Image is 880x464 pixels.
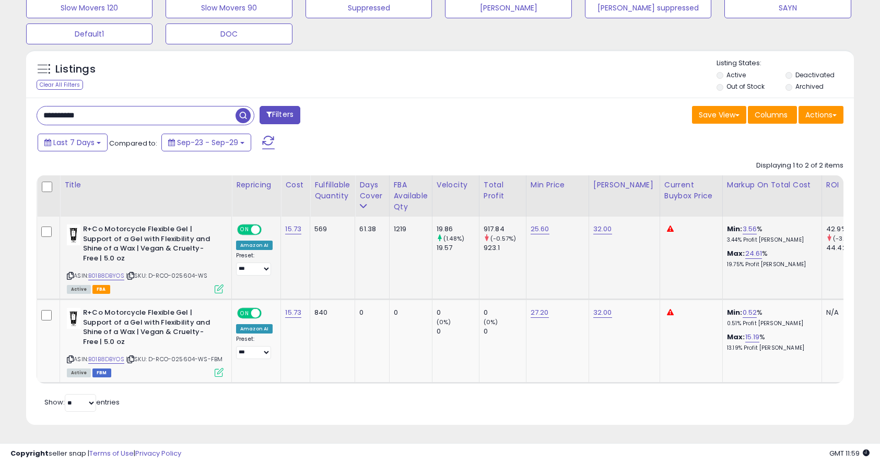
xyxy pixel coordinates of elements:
div: Min Price [531,180,584,191]
p: 3.44% Profit [PERSON_NAME] [727,236,814,244]
label: Out of Stock [726,82,765,91]
p: Listing States: [717,58,854,68]
div: FBA Available Qty [394,180,428,212]
div: 0 [484,327,526,336]
b: R+Co Motorcycle Flexible Gel | Support of a Gel with Flexibility and Shine of a Wax | Vegan & Cru... [83,224,210,266]
label: Active [726,70,746,79]
div: 0 [437,327,479,336]
small: (1.48%) [443,234,464,243]
span: All listings currently available for purchase on Amazon [67,368,91,377]
div: % [727,249,814,268]
span: OFF [260,309,277,318]
span: | SKU: D-RCO-025604-WS-FBM [126,355,222,363]
span: Last 7 Days [53,137,95,148]
span: OFF [260,225,277,234]
a: 27.20 [531,307,549,318]
div: 923.1 [484,243,526,253]
div: ROI [826,180,864,191]
small: (0%) [437,318,451,326]
a: 3.56 [743,224,757,234]
div: 42.9% [826,224,869,234]
span: Columns [755,110,788,120]
a: B01B8DBYOS [88,271,124,280]
div: Days Cover [359,180,384,201]
b: Max: [727,332,745,342]
th: The percentage added to the cost of goods (COGS) that forms the calculator for Min & Max prices. [722,175,822,217]
div: 0 [359,308,381,317]
div: 569 [314,224,347,234]
h5: Listings [55,62,96,77]
span: Sep-23 - Sep-29 [177,137,238,148]
div: Preset: [236,252,273,276]
small: (0%) [484,318,498,326]
div: Cost [285,180,306,191]
p: 0.51% Profit [PERSON_NAME] [727,320,814,327]
button: Filters [260,106,300,124]
div: Amazon AI [236,241,273,250]
div: 1219 [394,224,424,234]
a: 32.00 [593,307,612,318]
small: (-0.57%) [490,234,516,243]
div: [PERSON_NAME] [593,180,655,191]
div: 0 [484,308,526,317]
div: 61.38 [359,224,381,234]
span: ON [238,225,251,234]
div: Title [64,180,227,191]
div: ASIN: [67,308,224,376]
strong: Copyright [10,448,49,458]
div: Markup on Total Cost [727,180,817,191]
div: Preset: [236,336,273,359]
div: Total Profit [484,180,522,201]
div: Repricing [236,180,276,191]
p: 13.19% Profit [PERSON_NAME] [727,344,814,352]
span: FBM [92,368,111,377]
a: 0.52 [743,307,757,318]
div: 0 [437,308,479,317]
img: 31RYcdyJfZL._SL40_.jpg [67,308,80,329]
div: seller snap | | [10,449,181,459]
div: Amazon AI [236,324,273,334]
a: 25.60 [531,224,549,234]
div: % [727,224,814,244]
div: 19.86 [437,224,479,234]
button: DOC [166,23,292,44]
button: Actions [799,106,843,124]
a: Terms of Use [89,448,134,458]
div: 0 [394,308,424,317]
small: (-3.42%) [833,234,859,243]
div: Clear All Filters [37,80,83,90]
span: | SKU: D-RCO-025604-WS [126,271,208,280]
b: Min: [727,224,743,234]
label: Deactivated [795,70,835,79]
p: 19.75% Profit [PERSON_NAME] [727,261,814,268]
a: 32.00 [593,224,612,234]
b: Min: [727,307,743,317]
button: Sep-23 - Sep-29 [161,134,251,151]
img: 31RYcdyJfZL._SL40_.jpg [67,224,80,245]
a: B01B8DBYOS [88,355,124,364]
div: Velocity [437,180,475,191]
div: % [727,332,814,352]
button: Save View [692,106,746,124]
div: 44.42% [826,243,869,253]
div: N/A [826,308,861,317]
div: Current Buybox Price [664,180,718,201]
button: Columns [748,106,797,124]
span: Compared to: [109,138,157,148]
div: Displaying 1 to 2 of 2 items [756,161,843,171]
b: R+Co Motorcycle Flexible Gel | Support of a Gel with Flexibility and Shine of a Wax | Vegan & Cru... [83,308,210,349]
a: 15.19 [745,332,760,342]
button: Last 7 Days [38,134,108,151]
div: % [727,308,814,327]
a: Privacy Policy [135,448,181,458]
span: All listings currently available for purchase on Amazon [67,285,91,294]
a: 15.73 [285,307,301,318]
a: 24.61 [745,248,762,259]
a: 15.73 [285,224,301,234]
div: ASIN: [67,224,224,292]
div: 840 [314,308,347,317]
div: 917.84 [484,224,526,234]
span: ON [238,309,251,318]
b: Max: [727,248,745,258]
div: Fulfillable Quantity [314,180,350,201]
